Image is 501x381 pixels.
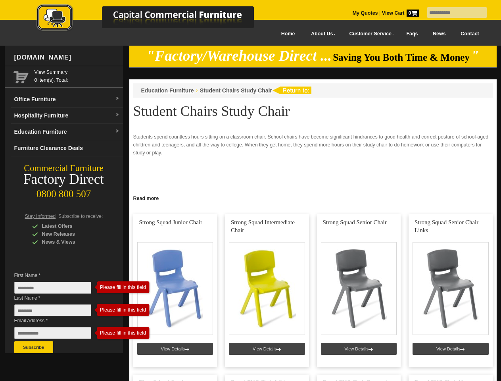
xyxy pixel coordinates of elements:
em: " [471,48,479,64]
span: Saving You Both Time & Money [333,52,470,63]
img: Capital Commercial Furniture Logo [15,4,292,33]
div: [DOMAIN_NAME] [11,46,123,69]
p: Students spend countless hours sitting on a classroom chair. School chairs have become significan... [133,133,493,157]
a: Faqs [399,25,426,43]
button: Subscribe [14,341,53,353]
img: dropdown [115,96,120,101]
span: First Name * [14,271,103,279]
li: › [196,87,198,94]
img: dropdown [115,113,120,117]
div: Factory Direct [5,174,123,185]
div: Please fill in this field [97,307,143,313]
a: Hospitality Furnituredropdown [11,108,123,124]
img: return to [272,87,311,94]
div: New Releases [32,230,107,238]
input: First Name * [14,282,91,294]
span: Subscribe to receive: [58,214,103,219]
a: Capital Commercial Furniture Logo [15,4,292,35]
a: Furniture Clearance Deals [11,140,123,156]
a: About Us [302,25,340,43]
a: Education Furniture [141,87,194,94]
a: Education Furnituredropdown [11,124,123,140]
a: Student Chairs Study Chair [200,87,272,94]
a: Office Furnituredropdown [11,91,123,108]
span: Last Name * [14,294,103,302]
div: Please fill in this field [97,330,143,336]
h1: Student Chairs Study Chair [133,104,493,119]
div: Latest Offers [32,222,107,230]
span: 0 [407,10,419,17]
strong: View Cart [382,10,419,16]
a: View Summary [35,68,120,76]
a: View Cart0 [380,10,419,16]
input: Last Name * [14,304,91,316]
div: Please fill in this field [97,285,143,290]
a: Click to read more [129,192,497,202]
span: Email Address * [14,317,103,325]
input: Email Address * [14,327,91,339]
a: My Quotes [353,10,378,16]
a: Contact [453,25,486,43]
div: 0800 800 507 [5,185,123,200]
div: News & Views [32,238,107,246]
a: News [425,25,453,43]
img: dropdown [115,129,120,134]
span: Stay Informed [25,214,56,219]
span: 0 item(s), Total: [35,68,120,83]
em: "Factory/Warehouse Direct ... [146,48,332,64]
div: Commercial Furniture [5,163,123,174]
a: Customer Service [340,25,399,43]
